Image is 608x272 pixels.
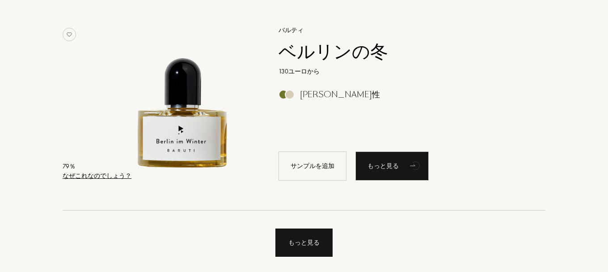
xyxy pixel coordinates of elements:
[69,162,76,170] font: ％
[279,67,320,75] font: 130ユーロから
[109,14,265,190] a: ベルリン・イム・ウィンター・バルティ
[279,26,304,34] font: バルティ
[300,89,380,100] font: [PERSON_NAME]性
[272,41,532,62] a: ベルリンの冬
[109,24,258,173] img: ベルリン・イム・ウィンター・バルティ
[272,67,532,76] a: 130ユーロから
[63,28,76,41] img: no_like_p.png
[279,39,388,64] font: ベルリンの冬
[63,172,131,180] font: なぜこれなのでしょう？
[63,162,69,170] font: 79
[272,92,532,102] a: [PERSON_NAME]性
[288,238,320,246] font: もっと見る
[355,151,429,181] a: もっと見るアニメーション
[291,162,334,170] font: サンプルを追加
[272,26,532,35] a: バルティ
[407,156,425,174] div: アニメーション
[367,162,399,170] font: もっと見る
